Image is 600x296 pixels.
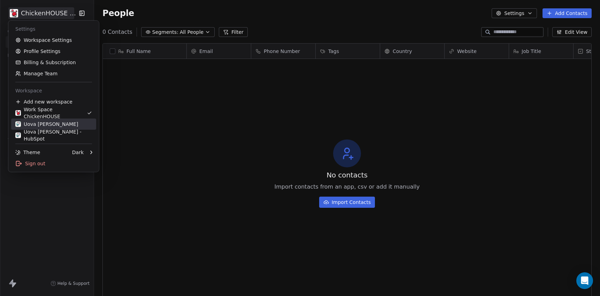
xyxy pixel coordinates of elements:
img: tab_domain_overview_orange.svg [29,40,34,46]
img: tab_keywords_by_traffic_grey.svg [70,40,76,46]
div: Sign out [11,158,96,169]
img: logo_orange.svg [11,11,17,17]
div: Dominio: [DOMAIN_NAME] [18,18,78,24]
div: Settings [11,23,96,35]
a: Profile Settings [11,46,96,57]
img: 4.jpg [15,121,21,127]
img: Betty2017.jpg [15,110,21,116]
a: Manage Team [11,68,96,79]
div: Work Space ChickenHOUSE [15,106,87,120]
div: Dark [72,149,84,156]
div: Keyword (traffico) [78,41,116,46]
div: Theme [15,149,40,156]
div: v 4.0.25 [20,11,34,17]
div: Uova [PERSON_NAME] - HubSpot [15,128,92,142]
div: Dominio [37,41,53,46]
img: website_grey.svg [11,18,17,24]
div: Workspace [11,85,96,96]
div: Uova [PERSON_NAME] [15,121,78,128]
img: 4.jpg [15,132,21,138]
div: Add new workspace [11,96,96,107]
a: Billing & Subscription [11,57,96,68]
a: Workspace Settings [11,35,96,46]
